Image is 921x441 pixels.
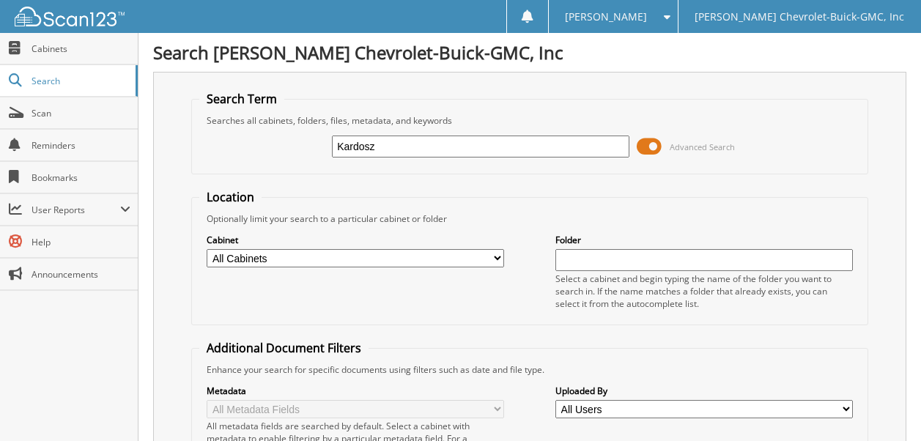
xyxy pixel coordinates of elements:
[207,385,504,397] label: Metadata
[670,141,735,152] span: Advanced Search
[32,42,130,55] span: Cabinets
[199,340,369,356] legend: Additional Document Filters
[32,236,130,248] span: Help
[199,212,859,225] div: Optionally limit your search to a particular cabinet or folder
[32,204,120,216] span: User Reports
[32,171,130,184] span: Bookmarks
[565,12,647,21] span: [PERSON_NAME]
[555,273,853,310] div: Select a cabinet and begin typing the name of the folder you want to search in. If the name match...
[199,363,859,376] div: Enhance your search for specific documents using filters such as date and file type.
[555,385,853,397] label: Uploaded By
[207,234,504,246] label: Cabinet
[555,234,853,246] label: Folder
[199,114,859,127] div: Searches all cabinets, folders, files, metadata, and keywords
[32,75,128,87] span: Search
[153,40,906,64] h1: Search [PERSON_NAME] Chevrolet-Buick-GMC, Inc
[32,139,130,152] span: Reminders
[32,107,130,119] span: Scan
[199,189,262,205] legend: Location
[32,268,130,281] span: Announcements
[695,12,904,21] span: [PERSON_NAME] Chevrolet-Buick-GMC, Inc
[15,7,125,26] img: scan123-logo-white.svg
[199,91,284,107] legend: Search Term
